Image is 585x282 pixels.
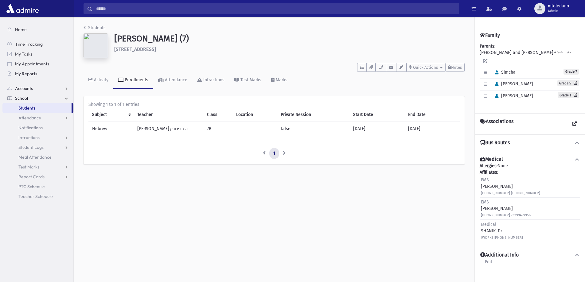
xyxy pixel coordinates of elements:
b: Affiliates: [480,170,498,175]
h6: [STREET_ADDRESS] [114,46,465,52]
span: Home [15,27,27,32]
button: Quick Actions [407,63,445,72]
div: Attendance [164,77,187,83]
nav: breadcrumb [84,25,106,33]
td: [DATE] [349,122,404,136]
a: My Tasks [2,49,73,59]
th: Subject [88,108,134,122]
div: None [480,163,580,242]
td: Hebrew [88,122,134,136]
span: School [15,95,28,101]
div: SHANIK, Dr. [481,221,523,241]
td: [PERSON_NAME]ב. רבינוביץ [134,122,203,136]
a: Students [84,25,106,30]
a: My Reports [2,69,73,79]
span: Admin [548,9,569,14]
button: Medical [480,156,580,163]
span: Quick Actions [413,65,438,70]
a: View all Associations [569,118,580,129]
a: Accounts [2,83,73,93]
th: Start Date [349,108,404,122]
span: PTC Schedule [18,184,45,189]
span: Report Cards [18,174,45,180]
span: Attendance [18,115,41,121]
div: [PERSON_NAME] [481,199,531,218]
th: Location [232,108,277,122]
a: Test Marks [229,72,266,89]
a: Student Logs [2,142,73,152]
h4: Additional Info [480,252,519,258]
div: Showing 1 to 1 of 1 entries [88,101,460,108]
th: Private Session [277,108,349,122]
h4: Associations [480,118,513,129]
td: 7B [203,122,232,136]
span: [PERSON_NAME] [492,81,533,87]
div: [PERSON_NAME] [481,177,540,196]
b: Allergies: [480,163,497,168]
a: 1 [269,148,279,159]
a: Enrollments [113,72,153,89]
img: 97b8b402-9f86-4627-b668-f77e117742df [84,33,108,58]
a: Edit [485,258,493,269]
small: [PHONE_NUMBER] 732994-9956 [481,213,531,217]
img: AdmirePro [5,2,40,15]
div: Activity [93,77,108,83]
a: Home [2,25,73,34]
span: Notifications [18,125,43,130]
span: mtoledano [548,4,569,9]
a: Infractions [2,133,73,142]
h4: Medical [480,156,503,163]
span: Time Tracking [15,41,43,47]
span: Test Marks [18,164,39,170]
div: Enrollments [124,77,148,83]
a: Grade 1 [558,92,579,98]
h4: Bus Routes [480,140,510,146]
a: Report Cards [2,172,73,182]
a: Marks [266,72,292,89]
td: [DATE] [404,122,460,136]
a: Grade 5 [557,80,579,86]
span: Infractions [18,135,40,140]
a: My Appointments [2,59,73,69]
a: Infractions [192,72,229,89]
small: [WORK] [PHONE_NUMBER] [481,236,523,240]
span: EMS [481,199,489,205]
h1: [PERSON_NAME] (7) [114,33,465,44]
span: My Tasks [15,51,32,57]
span: Grade 7 [564,69,579,75]
a: Test Marks [2,162,73,172]
span: [PERSON_NAME] [492,93,533,99]
button: Bus Routes [480,140,580,146]
a: Students [2,103,72,113]
div: Infractions [202,77,224,83]
small: [PHONE_NUMBER] [PHONE_NUMBER] [481,191,540,195]
span: Students [18,105,35,111]
b: Parents: [480,44,495,49]
a: School [2,93,73,103]
h4: Family [480,32,500,38]
button: Notes [445,63,465,72]
td: false [277,122,349,136]
div: [PERSON_NAME] and [PERSON_NAME] [480,43,580,108]
a: Attendance [153,72,192,89]
a: Attendance [2,113,73,123]
a: Meal Attendance [2,152,73,162]
span: My Reports [15,71,37,76]
a: Notifications [2,123,73,133]
th: End Date [404,108,460,122]
span: Accounts [15,86,33,91]
button: Additional Info [480,252,580,258]
a: Activity [84,72,113,89]
span: Student Logs [18,145,44,150]
a: Teacher Schedule [2,191,73,201]
div: Marks [275,77,287,83]
span: Notes [451,65,462,70]
th: Teacher [134,108,203,122]
a: PTC Schedule [2,182,73,191]
span: EMS [481,177,489,183]
input: Search [92,3,459,14]
span: Medical [481,222,496,227]
span: My Appointments [15,61,49,67]
a: Time Tracking [2,39,73,49]
th: Class [203,108,232,122]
